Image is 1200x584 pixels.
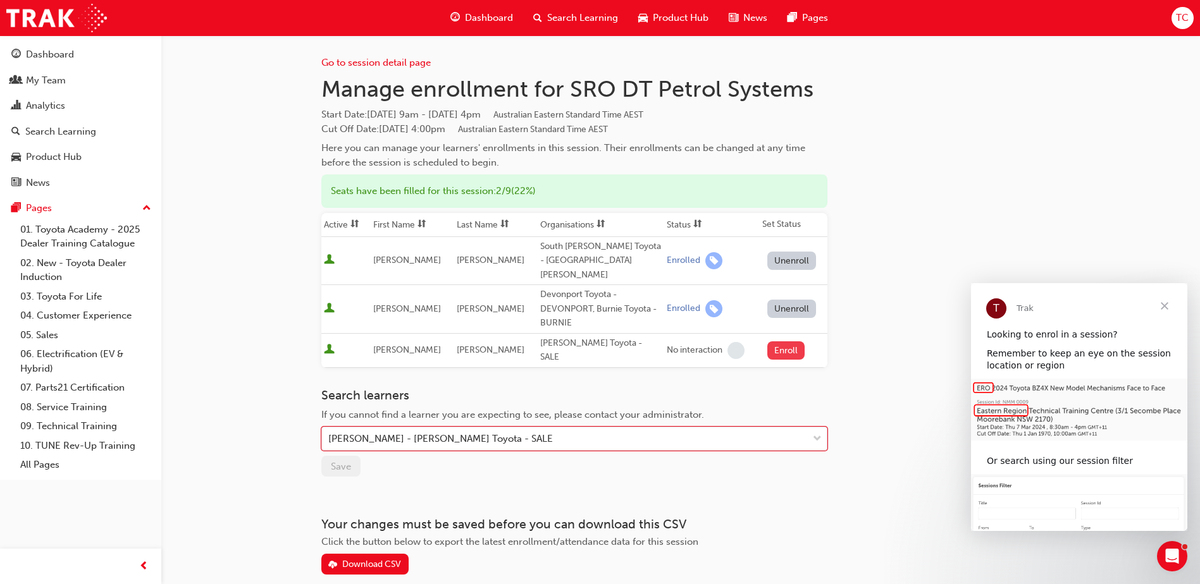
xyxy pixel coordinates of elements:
span: learningRecordVerb_NONE-icon [727,342,745,359]
h1: Manage enrollment for SRO DT Petrol Systems [321,75,827,103]
a: 03. Toyota For Life [15,287,156,307]
span: news-icon [11,178,21,189]
span: search-icon [11,126,20,138]
a: 04. Customer Experience [15,306,156,325]
span: User is active [324,254,335,267]
div: Dashboard [26,47,74,62]
span: [PERSON_NAME] [373,255,441,265]
button: Unenroll [767,252,817,270]
span: search-icon [533,10,542,26]
span: [PERSON_NAME] [373,344,441,355]
span: Save [331,461,351,472]
iframe: Intercom live chat [1157,541,1187,571]
span: Australian Eastern Standard Time AEST [458,124,608,135]
span: people-icon [11,75,21,87]
div: Analytics [26,99,65,113]
span: sorting-icon [693,219,702,230]
th: Toggle SortBy [538,213,664,237]
h3: Search learners [321,388,827,403]
span: User is active [324,303,335,315]
h3: Your changes must be saved before you can download this CSV [321,517,827,532]
span: [DATE] 9am - [DATE] 4pm [367,109,643,120]
span: up-icon [142,200,151,217]
div: Enrolled [667,255,700,267]
iframe: Intercom live chat message [971,283,1187,531]
span: pages-icon [11,203,21,214]
a: Dashboard [5,43,156,66]
a: news-iconNews [719,5,777,31]
span: learningRecordVerb_ENROLL-icon [705,300,722,317]
span: car-icon [11,152,21,163]
th: Set Status [760,213,827,237]
a: 06. Electrification (EV & Hybrid) [15,344,156,378]
span: Cut Off Date : [DATE] 4:00pm [321,123,608,135]
div: Here you can manage your learners' enrollments in this session. Their enrollments can be changed ... [321,141,827,169]
button: Pages [5,197,156,220]
span: Dashboard [465,11,513,25]
span: sorting-icon [597,219,605,230]
div: Download CSV [342,559,401,569]
span: [PERSON_NAME] [457,344,524,355]
th: Toggle SortBy [664,213,759,237]
a: car-iconProduct Hub [628,5,719,31]
button: DashboardMy TeamAnalyticsSearch LearningProduct HubNews [5,40,156,197]
span: chart-icon [11,100,21,112]
a: guage-iconDashboard [440,5,523,31]
a: 01. Toyota Academy - 2025 Dealer Training Catalogue [15,220,156,253]
div: [PERSON_NAME] Toyota - SALE [540,336,662,365]
span: news-icon [729,10,738,26]
th: Toggle SortBy [371,213,454,237]
a: Analytics [5,94,156,118]
div: Devonport Toyota - DEVONPORT, Burnie Toyota - BURNIE [540,288,662,331]
span: sorting-icon [500,219,509,230]
div: No interaction [667,344,722,356]
a: 09. Technical Training [15,417,156,436]
a: Search Learning [5,120,156,143]
div: Search Learning [25,125,96,139]
div: Seats have been filled for this session : 2 / 9 ( 22% ) [321,174,827,208]
th: Toggle SortBy [321,213,371,237]
a: Product Hub [5,145,156,169]
span: down-icon [813,431,822,447]
button: TC [1172,7,1194,29]
a: 08. Service Training [15,398,156,417]
th: Toggle SortBy [454,213,538,237]
span: guage-icon [450,10,460,26]
span: TC [1176,11,1189,25]
a: News [5,171,156,195]
div: Pages [26,201,52,216]
span: download-icon [328,560,337,571]
button: Download CSV [321,554,409,575]
div: News [26,176,50,190]
span: learningRecordVerb_ENROLL-icon [705,252,722,269]
button: Enroll [767,341,805,360]
a: All Pages [15,455,156,475]
span: sorting-icon [418,219,426,230]
div: My Team [26,73,66,88]
div: [PERSON_NAME] - [PERSON_NAME] Toyota - SALE [328,432,553,446]
span: Start Date : [321,107,827,122]
span: pages-icon [788,10,797,26]
img: Trak [6,4,107,32]
span: Search Learning [547,11,618,25]
span: [PERSON_NAME] [457,303,524,314]
span: car-icon [638,10,648,26]
button: Save [321,456,361,477]
a: 05. Sales [15,325,156,345]
div: Enrolled [667,303,700,315]
span: News [743,11,767,25]
button: Unenroll [767,300,817,318]
div: South [PERSON_NAME] Toyota - [GEOGRAPHIC_DATA][PERSON_NAME] [540,240,662,283]
a: search-iconSearch Learning [523,5,628,31]
span: prev-icon [139,559,149,575]
span: If you cannot find a learner you are expecting to see, please contact your administrator. [321,409,704,420]
span: [PERSON_NAME] [373,303,441,314]
div: Product Hub [26,150,82,164]
span: User is active [324,344,335,356]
